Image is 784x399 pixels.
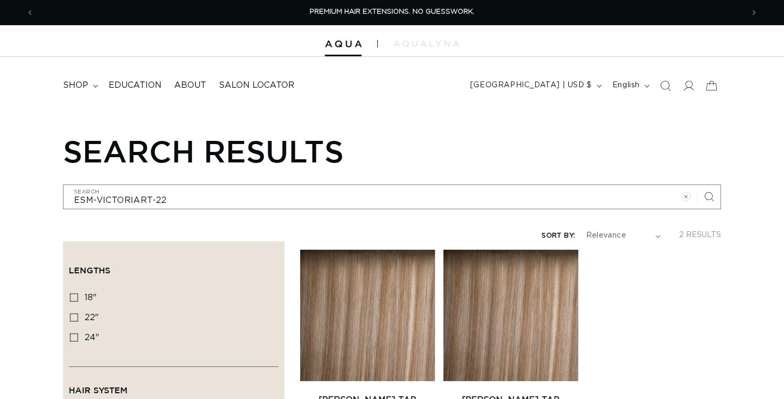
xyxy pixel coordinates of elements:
[109,80,162,91] span: Education
[213,74,301,97] a: Salon Locator
[325,40,362,48] img: Aqua Hair Extensions
[102,74,168,97] a: Education
[84,313,99,322] span: 22"
[69,247,279,285] summary: Lengths (0 selected)
[69,265,110,275] span: Lengths
[542,232,575,239] label: Sort by:
[18,3,41,23] button: Previous announcement
[679,231,721,239] span: 2 results
[394,40,459,47] img: aqualyna.com
[57,74,102,97] summary: shop
[174,80,206,91] span: About
[63,185,721,209] input: Search
[84,293,97,302] span: 18"
[168,74,213,97] a: About
[697,185,721,208] button: Search
[69,385,128,395] span: Hair System
[464,76,606,96] button: [GEOGRAPHIC_DATA] | USD $
[63,80,88,91] span: shop
[219,80,294,91] span: Salon Locator
[310,8,474,15] span: PREMIUM HAIR EXTENSIONS. NO GUESSWORK.
[63,133,721,169] h1: Search results
[654,74,677,97] summary: Search
[84,333,99,342] span: 24"
[674,185,697,208] button: Clear search term
[606,76,654,96] button: English
[470,80,592,91] span: [GEOGRAPHIC_DATA] | USD $
[612,80,640,91] span: English
[743,3,766,23] button: Next announcement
